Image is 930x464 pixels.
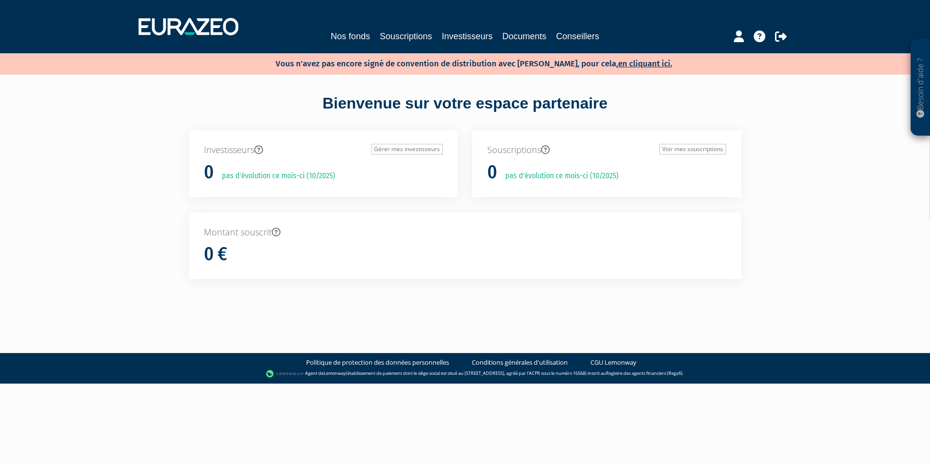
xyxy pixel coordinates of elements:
[590,358,636,367] a: CGU Lemonway
[331,30,370,43] a: Nos fonds
[659,144,726,155] a: Voir mes souscriptions
[266,369,303,379] img: logo-lemonway.png
[204,226,726,239] p: Montant souscrit
[204,244,227,264] h1: 0 €
[915,44,926,131] p: Besoin d'aide ?
[606,371,682,377] a: Registre des agents financiers (Regafi)
[618,59,672,69] a: en cliquant ici.
[204,144,443,156] p: Investisseurs
[502,30,546,43] a: Documents
[324,371,346,377] a: Lemonway
[380,30,432,43] a: Souscriptions
[556,30,599,43] a: Conseillers
[139,18,238,35] img: 1732889491-logotype_eurazeo_blanc_rvb.png
[248,56,672,70] p: Vous n'avez pas encore signé de convention de distribution avec [PERSON_NAME], pour cela,
[215,170,335,182] p: pas d'évolution ce mois-ci (10/2025)
[182,93,748,130] div: Bienvenue sur votre espace partenaire
[487,144,726,156] p: Souscriptions
[204,162,214,183] h1: 0
[487,162,497,183] h1: 0
[10,369,920,379] div: - Agent de (établissement de paiement dont le siège social est situé au [STREET_ADDRESS], agréé p...
[472,358,568,367] a: Conditions générales d'utilisation
[498,170,619,182] p: pas d'évolution ce mois-ci (10/2025)
[306,358,449,367] a: Politique de protection des données personnelles
[371,144,443,155] a: Gérer mes investisseurs
[442,30,493,43] a: Investisseurs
